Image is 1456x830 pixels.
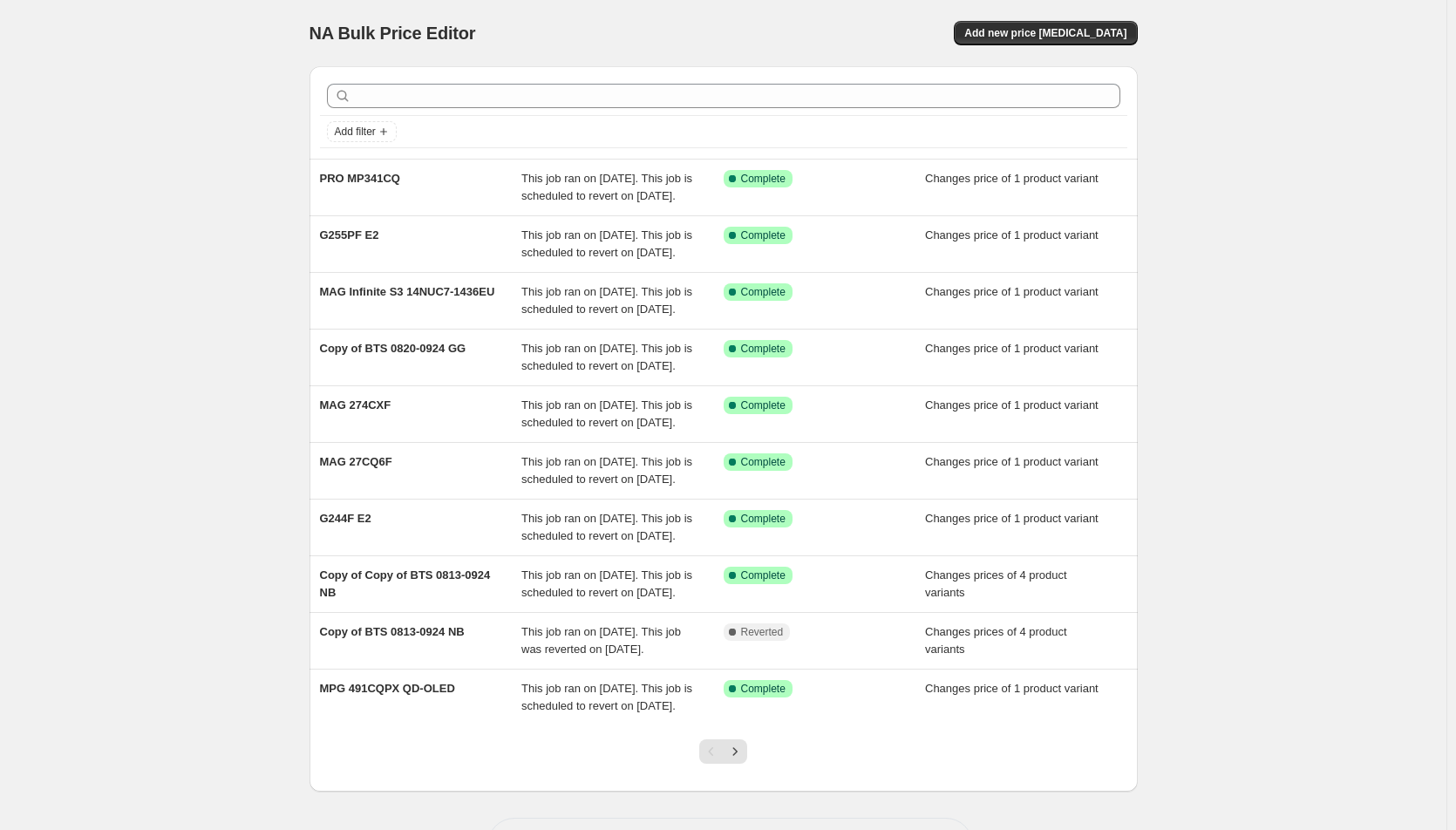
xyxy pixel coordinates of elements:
[320,455,392,468] span: MAG 27CQ6F
[925,682,1099,695] span: Changes price of 1 product variant
[925,398,1099,412] span: Changes price of 1 product variant
[521,398,692,429] span: This job ran on [DATE]. This job is scheduled to revert on [DATE].
[320,625,465,638] span: Copy of BTS 0813-0924 NB
[521,172,692,202] span: This job ran on [DATE]. This job is scheduled to revert on [DATE].
[310,24,476,43] span: NA Bulk Price Editor
[521,228,692,259] span: This job ran on [DATE]. This job is scheduled to revert on [DATE].
[741,285,786,299] span: Complete
[521,512,692,542] span: This job ran on [DATE]. This job is scheduled to revert on [DATE].
[741,228,786,242] span: Complete
[954,21,1137,45] button: Add new price [MEDICAL_DATA]
[320,342,466,355] span: Copy of BTS 0820-0924 GG
[925,512,1099,525] span: Changes price of 1 product variant
[521,682,692,712] span: This job ran on [DATE]. This job is scheduled to revert on [DATE].
[723,739,747,764] button: Next
[335,125,376,139] span: Add filter
[925,228,1099,242] span: Changes price of 1 product variant
[741,682,786,696] span: Complete
[521,285,692,316] span: This job ran on [DATE]. This job is scheduled to revert on [DATE].
[327,121,397,142] button: Add filter
[741,625,784,639] span: Reverted
[741,398,786,412] span: Complete
[320,398,391,412] span: MAG 274CXF
[320,568,491,599] span: Copy of Copy of BTS 0813-0924 NB
[320,512,371,525] span: G244F E2
[320,285,495,298] span: MAG Infinite S3 14NUC7-1436EU
[741,568,786,582] span: Complete
[964,26,1126,40] span: Add new price [MEDICAL_DATA]
[925,455,1099,468] span: Changes price of 1 product variant
[925,342,1099,355] span: Changes price of 1 product variant
[320,228,379,242] span: G255PF E2
[741,342,786,356] span: Complete
[925,172,1099,185] span: Changes price of 1 product variant
[925,285,1099,298] span: Changes price of 1 product variant
[741,172,786,186] span: Complete
[521,568,692,599] span: This job ran on [DATE]. This job is scheduled to revert on [DATE].
[925,625,1067,656] span: Changes prices of 4 product variants
[521,455,692,486] span: This job ran on [DATE]. This job is scheduled to revert on [DATE].
[320,172,400,185] span: PRO MP341CQ
[699,739,747,764] nav: Pagination
[521,342,692,372] span: This job ran on [DATE]. This job is scheduled to revert on [DATE].
[521,625,681,656] span: This job ran on [DATE]. This job was reverted on [DATE].
[741,512,786,526] span: Complete
[741,455,786,469] span: Complete
[925,568,1067,599] span: Changes prices of 4 product variants
[320,682,455,695] span: MPG 491CQPX QD-OLED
